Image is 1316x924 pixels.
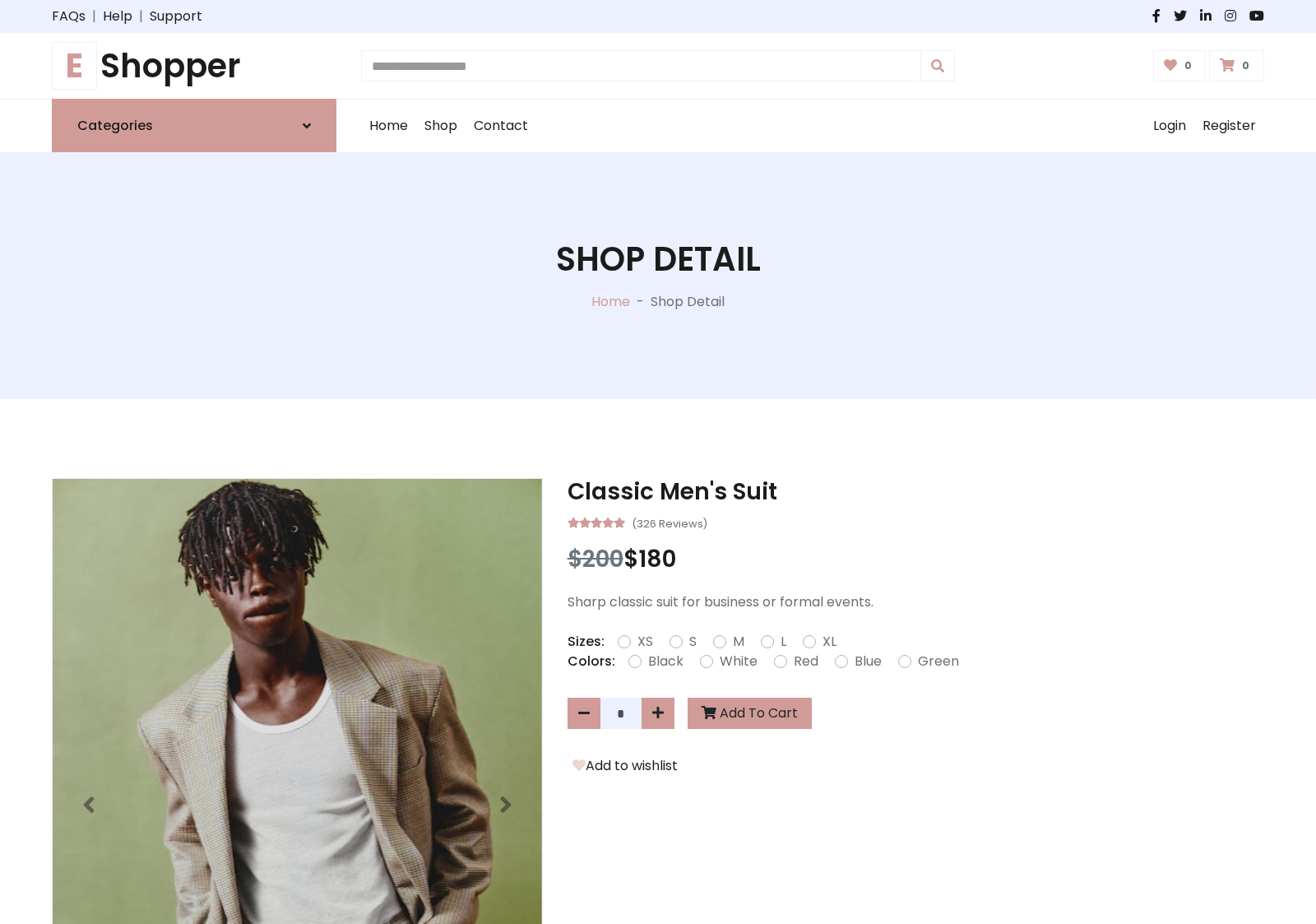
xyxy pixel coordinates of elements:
a: FAQs [52,7,86,26]
button: Add To Cart [688,698,812,729]
small: (326 Reviews) [632,513,707,532]
a: Register [1194,100,1264,152]
p: - [630,292,651,312]
label: Blue [855,652,882,671]
span: | [132,7,150,26]
label: Green [918,652,959,671]
span: 180 [638,543,676,575]
label: S [689,632,697,652]
h1: Shop Detail [556,239,761,279]
h3: $ [568,546,1264,573]
a: Login [1145,100,1194,152]
span: 0 [1180,58,1196,73]
p: Shop Detail [651,292,725,312]
label: XL [822,632,836,652]
a: Shop [416,100,466,152]
span: $200 [568,543,623,575]
h1: Shopper [52,46,336,86]
p: Sharp classic suit for business or formal events. [568,592,1264,612]
span: | [86,7,103,26]
a: EShopper [52,46,336,86]
a: 0 [1209,50,1264,81]
button: Add to wishlist [568,755,683,777]
a: 0 [1153,50,1207,81]
label: Black [648,652,683,671]
label: M [733,632,744,652]
a: Home [591,292,630,311]
a: Support [150,7,202,26]
h6: Categories [77,118,153,133]
a: Home [361,100,416,152]
p: Colors: [568,652,615,671]
a: Help [103,7,132,26]
p: Sizes: [568,632,605,652]
h3: Classic Men's Suit [568,478,1264,506]
label: White [720,652,758,671]
label: Red [794,652,818,671]
span: 0 [1238,58,1253,73]
a: Categories [52,99,336,152]
a: Contact [466,100,536,152]
span: E [52,42,97,90]
label: XS [637,632,653,652]
label: L [781,632,786,652]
